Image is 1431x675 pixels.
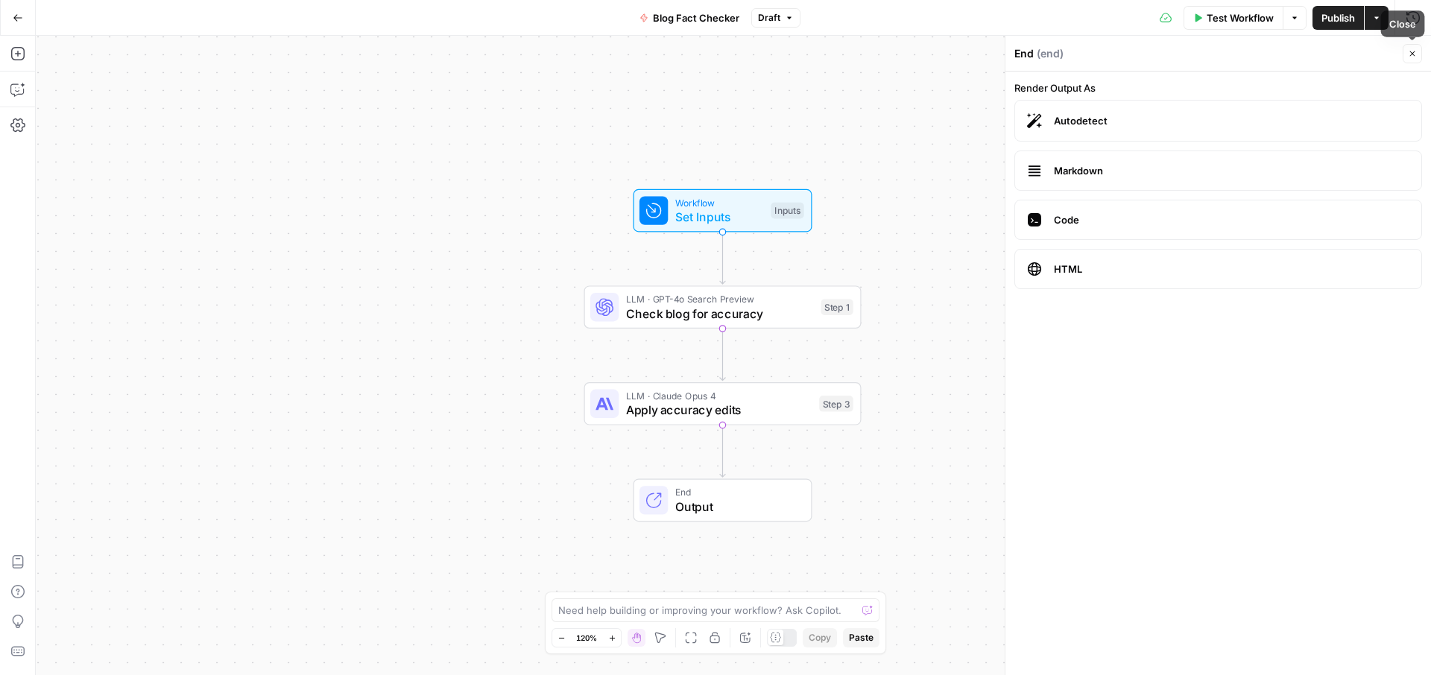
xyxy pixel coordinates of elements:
[849,631,874,644] span: Paste
[751,8,800,28] button: Draft
[720,329,725,381] g: Edge from step_1 to step_3
[584,285,862,329] div: LLM · GPT-4o Search PreviewCheck blog for accuracyStep 1
[626,292,814,306] span: LLM · GPT-4o Search Preview
[1321,10,1355,25] span: Publish
[1054,262,1409,276] span: HTML
[821,299,853,315] div: Step 1
[675,498,797,516] span: Output
[626,401,812,419] span: Apply accuracy edits
[809,631,831,644] span: Copy
[631,6,748,30] button: Blog Fact Checker
[758,11,780,25] span: Draft
[1054,113,1409,128] span: Autodetect
[1014,46,1398,61] div: End
[1014,80,1422,95] label: Render Output As
[626,388,812,402] span: LLM · Claude Opus 4
[675,195,764,209] span: Workflow
[819,396,853,412] div: Step 3
[803,628,837,647] button: Copy
[843,628,879,647] button: Paste
[1054,163,1409,178] span: Markdown
[675,485,797,499] span: End
[1207,10,1274,25] span: Test Workflow
[1054,212,1409,227] span: Code
[1037,46,1064,61] span: ( end )
[584,479,862,522] div: EndOutput
[1312,6,1364,30] button: Publish
[584,382,862,425] div: LLM · Claude Opus 4Apply accuracy editsStep 3
[584,189,862,232] div: WorkflowSet InputsInputs
[626,305,814,323] span: Check blog for accuracy
[653,10,739,25] span: Blog Fact Checker
[771,203,803,219] div: Inputs
[720,425,725,478] g: Edge from step_3 to end
[675,208,764,226] span: Set Inputs
[1184,6,1283,30] button: Test Workflow
[720,232,725,284] g: Edge from start to step_1
[576,632,597,644] span: 120%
